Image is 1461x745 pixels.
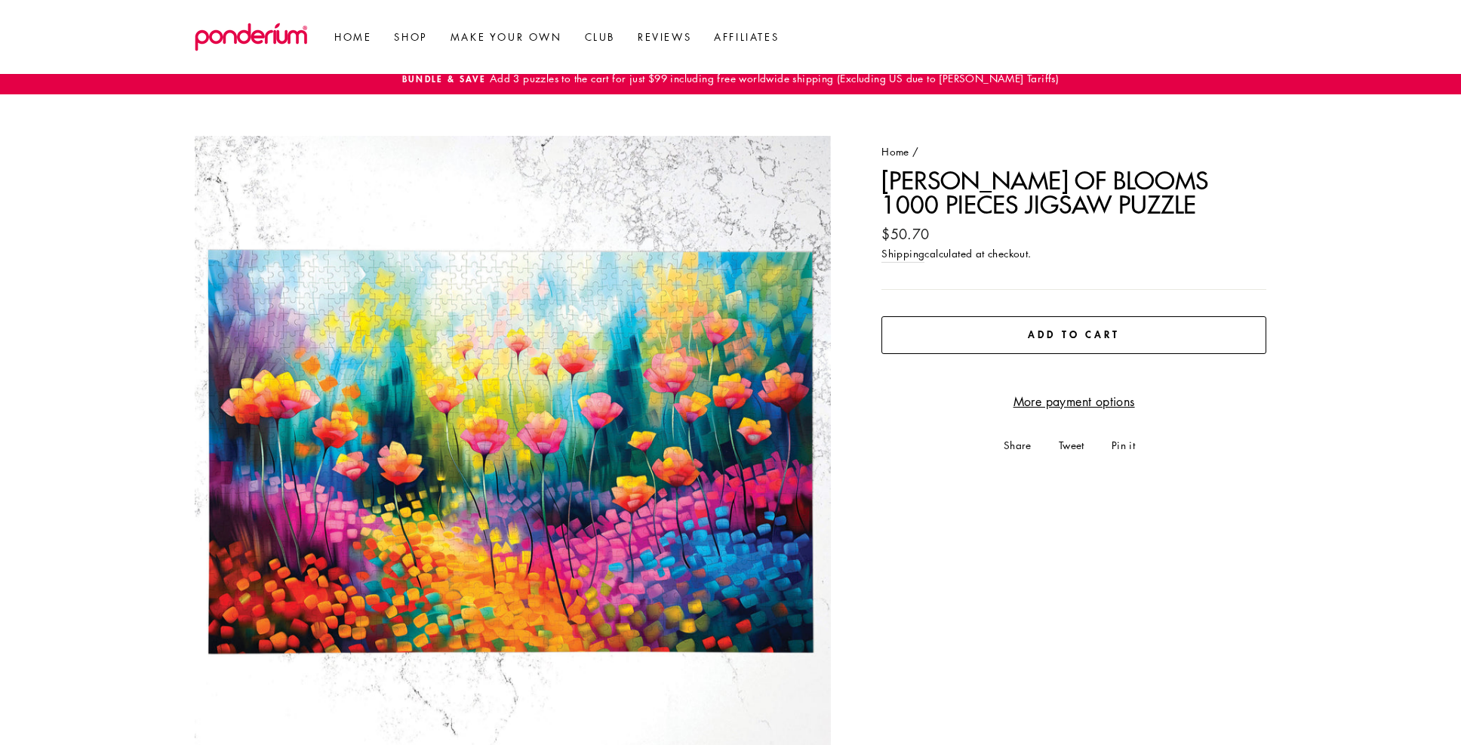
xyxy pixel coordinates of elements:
[323,23,383,51] a: Home
[486,70,1059,85] span: Add 3 puzzles to the cart for just $99 including free worldwide shipping (Excluding US due to [PE...
[198,70,1263,87] a: Bundle & SaveAdd 3 puzzles to the cart for just $99 including free worldwide shipping (Excluding ...
[439,23,574,51] a: Make Your Own
[881,225,929,243] span: $50.70
[881,393,1266,412] a: More payment options
[574,23,626,51] a: Club
[881,143,909,159] a: Home
[195,23,308,51] img: Ponderium
[1028,327,1120,341] span: Add to cart
[315,23,790,51] ul: Primary
[402,72,486,85] span: Bundle & Save
[703,23,790,51] a: Affiliates
[912,143,918,159] span: /
[881,316,1266,354] button: Add to cart
[881,245,1266,263] div: calculated at checkout.
[1109,437,1146,454] span: Pin it
[881,245,924,263] a: Shipping
[1057,437,1096,454] span: Tweet
[1001,437,1043,454] span: Share
[881,168,1266,217] h1: [PERSON_NAME] of Blooms 1000 Pieces Jigsaw Puzzle
[881,143,1266,160] nav: breadcrumbs
[383,23,438,51] a: Shop
[626,23,703,51] a: Reviews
